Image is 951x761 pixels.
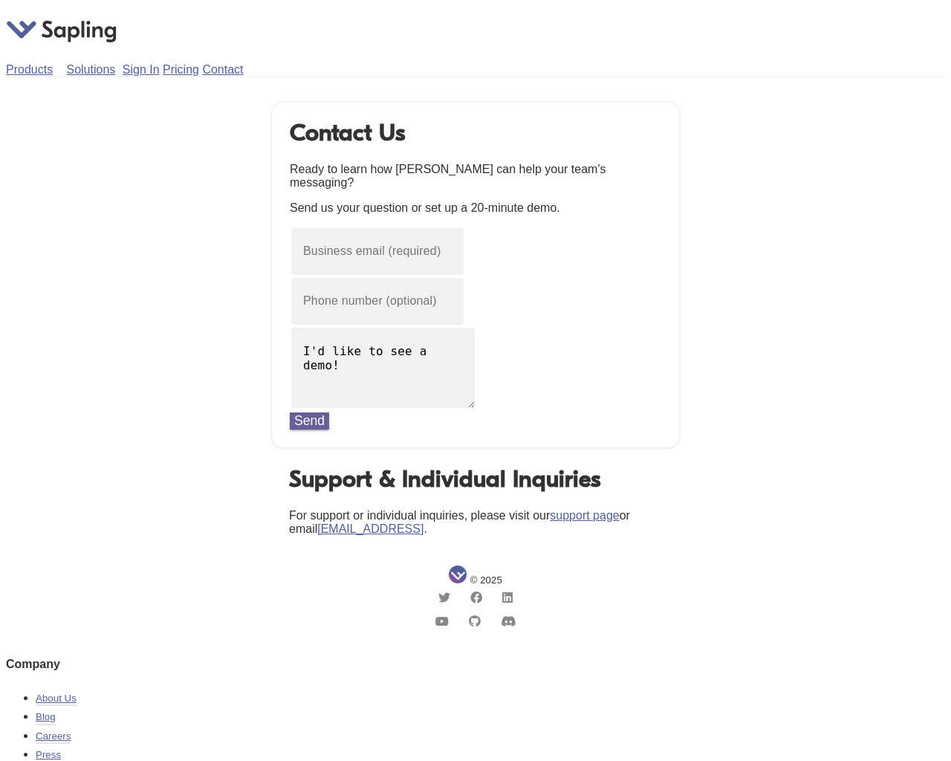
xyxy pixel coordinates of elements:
[435,615,449,627] i: Youtube
[317,522,423,535] a: [EMAIL_ADDRESS]
[449,566,467,583] img: Sapling Logo
[163,63,199,76] a: Pricing
[202,63,243,76] a: Contact
[290,326,476,410] textarea: I'd like to see a demo!
[6,658,945,671] h5: Company
[290,276,465,326] input: Phone number (optional)
[290,227,465,276] input: Business email (required)
[502,592,513,603] i: LinkedIn
[290,412,329,430] button: Send
[36,693,77,707] a: About Us
[470,574,502,586] small: © 2025
[289,465,662,493] h1: Support & Individual Inquiries
[123,63,160,76] a: Sign In
[469,615,481,627] i: Github
[470,592,482,603] i: Facebook
[66,63,115,76] a: Solutions
[290,201,661,215] p: Send us your question or set up a 20-minute demo.
[501,615,516,627] i: Discord
[289,509,662,536] p: For support or individual inquiries, please visit our or email .
[290,119,661,146] h1: Contact Us
[6,63,53,76] a: Products
[36,731,71,745] a: Careers
[550,509,619,522] a: support page
[290,163,661,190] p: Ready to learn how [PERSON_NAME] can help your team's messaging?
[36,711,56,725] a: Blog
[438,592,450,603] i: Twitter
